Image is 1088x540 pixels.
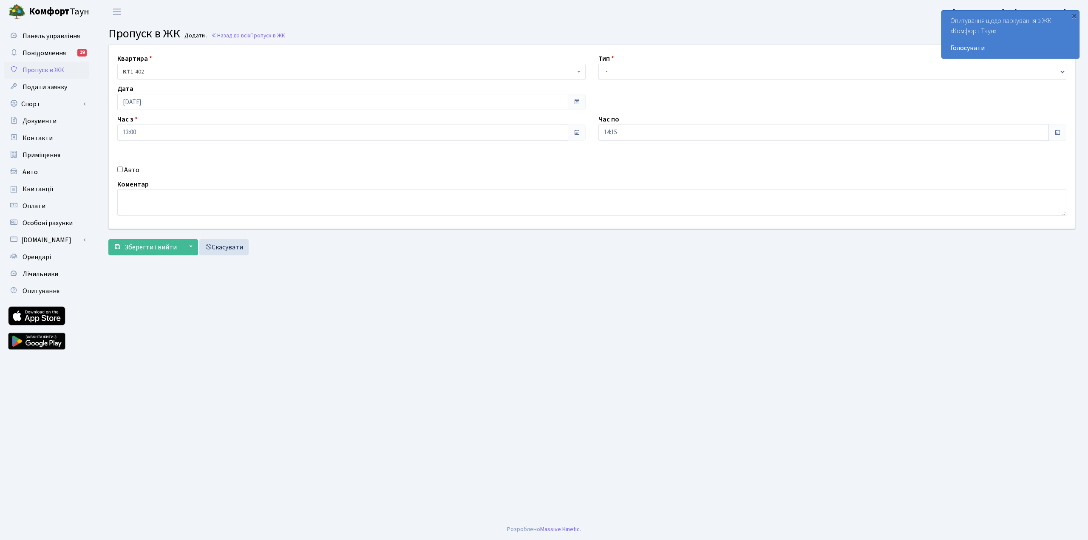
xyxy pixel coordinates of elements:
[23,116,57,126] span: Документи
[23,201,45,211] span: Оплати
[108,25,180,42] span: Пропуск в ЖК
[117,114,138,124] label: Час з
[507,525,581,534] div: Розроблено .
[4,130,89,147] a: Контакти
[4,232,89,249] a: [DOMAIN_NAME]
[23,82,67,92] span: Подати заявку
[540,525,580,534] a: Massive Kinetic
[106,5,127,19] button: Переключити навігацію
[942,11,1079,58] div: Опитування щодо паркування в ЖК «Комфорт Таун»
[4,283,89,300] a: Опитування
[4,79,89,96] a: Подати заявку
[108,239,182,255] button: Зберегти і вийти
[23,218,73,228] span: Особові рахунки
[199,239,249,255] a: Скасувати
[23,269,58,279] span: Лічильники
[123,68,130,76] b: КТ
[250,31,285,40] span: Пропуск в ЖК
[123,68,575,76] span: <b>КТ</b>&nbsp;&nbsp;&nbsp;&nbsp;1-402
[77,49,87,57] div: 19
[23,133,53,143] span: Контакти
[29,5,89,19] span: Таун
[125,243,177,252] span: Зберегти і вийти
[4,198,89,215] a: Оплати
[4,266,89,283] a: Лічильники
[953,7,1078,17] a: [PERSON_NAME]’єв [PERSON_NAME]. Ю.
[598,114,619,124] label: Час по
[4,249,89,266] a: Орендарі
[23,252,51,262] span: Орендарі
[117,179,149,189] label: Коментар
[23,184,54,194] span: Квитанції
[23,167,38,177] span: Авто
[4,164,89,181] a: Авто
[23,65,64,75] span: Пропуск в ЖК
[4,113,89,130] a: Документи
[950,43,1071,53] a: Голосувати
[8,3,25,20] img: logo.png
[598,54,614,64] label: Тип
[23,31,80,41] span: Панель управління
[4,62,89,79] a: Пропуск в ЖК
[117,64,586,80] span: <b>КТ</b>&nbsp;&nbsp;&nbsp;&nbsp;1-402
[4,28,89,45] a: Панель управління
[1070,11,1078,20] div: ×
[183,32,207,40] small: Додати .
[124,165,139,175] label: Авто
[4,96,89,113] a: Спорт
[117,54,152,64] label: Квартира
[117,84,133,94] label: Дата
[29,5,70,18] b: Комфорт
[23,150,60,160] span: Приміщення
[4,181,89,198] a: Квитанції
[23,48,66,58] span: Повідомлення
[4,45,89,62] a: Повідомлення19
[4,147,89,164] a: Приміщення
[4,215,89,232] a: Особові рахунки
[211,31,285,40] a: Назад до всіхПропуск в ЖК
[23,286,59,296] span: Опитування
